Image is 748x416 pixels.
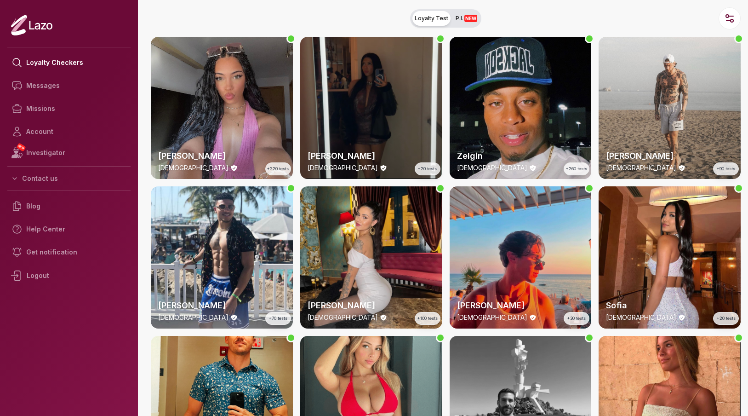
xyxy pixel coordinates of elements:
a: Loyalty Checkers [7,51,131,74]
a: thumbchecker[PERSON_NAME][DEMOGRAPHIC_DATA]+100 tests [300,186,442,329]
span: +70 tests [269,315,287,322]
p: [DEMOGRAPHIC_DATA] [606,163,676,173]
a: Blog [7,195,131,218]
a: Help Center [7,218,131,241]
a: Missions [7,97,131,120]
h2: Sofia [606,299,733,312]
img: checker [151,186,293,329]
img: checker [599,186,741,329]
span: +220 tests [267,166,289,172]
div: Logout [7,264,131,288]
p: [DEMOGRAPHIC_DATA] [457,313,527,322]
img: checker [450,186,592,329]
p: [DEMOGRAPHIC_DATA] [308,163,378,173]
p: [DEMOGRAPHIC_DATA] [158,313,228,322]
a: thumbchecker[PERSON_NAME][DEMOGRAPHIC_DATA]+20 tests [300,37,442,179]
a: thumbcheckerSofia[DEMOGRAPHIC_DATA]+20 tests [599,186,741,329]
span: +100 tests [417,315,438,322]
span: +30 tests [567,315,586,322]
a: thumbchecker[PERSON_NAME][DEMOGRAPHIC_DATA]+30 tests [450,186,592,329]
img: checker [151,37,293,179]
span: +20 tests [418,166,437,172]
h2: [PERSON_NAME] [308,150,435,162]
span: NEW [16,143,26,152]
p: [DEMOGRAPHIC_DATA] [158,163,228,173]
h2: [PERSON_NAME] [308,299,435,312]
a: Account [7,120,131,143]
span: +260 tests [566,166,587,172]
a: thumbchecker[PERSON_NAME][DEMOGRAPHIC_DATA]+220 tests [151,37,293,179]
p: [DEMOGRAPHIC_DATA] [606,313,676,322]
h2: [PERSON_NAME] [158,299,285,312]
img: checker [300,37,442,179]
button: Contact us [7,170,131,187]
a: thumbcheckerZelgin[DEMOGRAPHIC_DATA]+260 tests [450,37,592,179]
a: Get notification [7,241,131,264]
span: NEW [464,15,477,22]
h2: [PERSON_NAME] [457,299,584,312]
img: checker [450,37,592,179]
span: +20 tests [717,315,736,322]
span: +90 tests [717,166,735,172]
h2: [PERSON_NAME] [158,150,285,162]
span: Loyalty Test [415,15,448,22]
a: Messages [7,74,131,97]
p: [DEMOGRAPHIC_DATA] [457,163,527,173]
a: NEWInvestigator [7,143,131,162]
img: checker [300,186,442,329]
p: [DEMOGRAPHIC_DATA] [308,313,378,322]
h2: Zelgin [457,150,584,162]
a: thumbchecker[PERSON_NAME][DEMOGRAPHIC_DATA]+90 tests [599,37,741,179]
img: checker [599,37,741,179]
span: P.I. [456,15,477,22]
a: thumbchecker[PERSON_NAME][DEMOGRAPHIC_DATA]+70 tests [151,186,293,329]
h2: [PERSON_NAME] [606,150,733,162]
